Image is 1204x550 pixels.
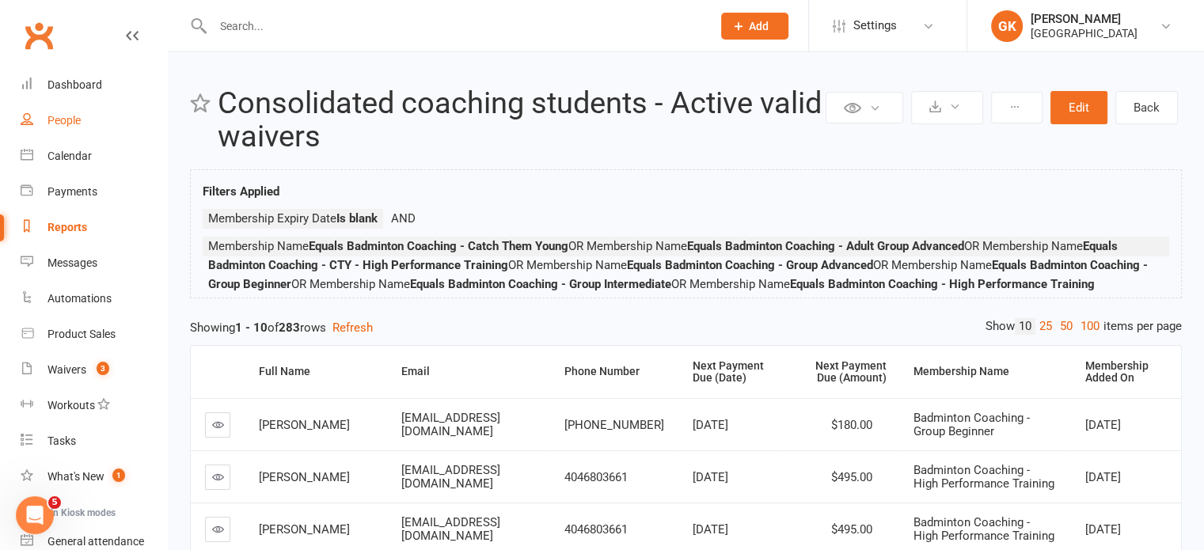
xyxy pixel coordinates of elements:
[991,10,1023,42] div: GK
[208,239,1118,272] strong: Equals Badminton Coaching - CTY - High Performance Training
[1031,12,1138,26] div: [PERSON_NAME]
[627,258,873,272] strong: Equals Badminton Coaching - Group Advanced
[1085,522,1121,537] span: [DATE]
[47,399,95,412] div: Workouts
[1115,91,1178,124] a: Back
[1056,318,1077,335] a: 50
[796,360,886,385] div: Next Payment Due (Amount)
[19,16,59,55] a: Clubworx
[208,258,1148,291] strong: Equals Badminton Coaching - Group Beginner
[218,87,822,154] h2: Consolidated coaching students - Active valid waivers
[21,138,167,174] a: Calendar
[47,150,92,162] div: Calendar
[97,362,109,375] span: 3
[47,328,116,340] div: Product Sales
[47,256,97,269] div: Messages
[21,210,167,245] a: Reports
[332,318,373,337] button: Refresh
[568,239,964,253] span: OR Membership Name
[208,15,701,37] input: Search...
[259,418,350,432] span: [PERSON_NAME]
[693,418,728,432] span: [DATE]
[21,423,167,459] a: Tasks
[47,535,144,548] div: General attendance
[564,366,666,377] div: Phone Number
[401,463,500,491] span: [EMAIL_ADDRESS][DOMAIN_NAME]
[190,318,1182,337] div: Showing of rows
[21,388,167,423] a: Workouts
[508,258,873,272] span: OR Membership Name
[693,470,728,484] span: [DATE]
[831,470,872,484] span: $495.00
[208,258,1148,291] span: OR Membership Name
[913,366,1058,377] div: Membership Name
[749,20,769,32] span: Add
[1035,318,1056,335] a: 25
[21,281,167,317] a: Automations
[831,522,872,537] span: $495.00
[291,277,671,291] span: OR Membership Name
[913,463,1054,491] span: Badminton Coaching - High Performance Training
[1085,470,1121,484] span: [DATE]
[279,321,300,335] strong: 283
[208,239,568,253] span: Membership Name
[21,245,167,281] a: Messages
[47,434,76,447] div: Tasks
[47,470,104,483] div: What's New
[913,515,1054,543] span: Badminton Coaching - High Performance Training
[21,459,167,495] a: What's New1
[112,468,125,482] span: 1
[47,221,87,233] div: Reports
[831,418,872,432] span: $180.00
[47,185,97,198] div: Payments
[564,470,628,484] span: 4046803661
[208,211,378,226] span: Membership Expiry Date
[21,103,167,138] a: People
[259,522,350,537] span: [PERSON_NAME]
[47,292,112,305] div: Automations
[235,321,268,335] strong: 1 - 10
[687,239,964,253] strong: Equals Badminton Coaching - Adult Group Advanced
[21,352,167,388] a: Waivers 3
[564,522,628,537] span: 4046803661
[1085,418,1121,432] span: [DATE]
[401,411,500,438] span: [EMAIL_ADDRESS][DOMAIN_NAME]
[913,411,1030,438] span: Badminton Coaching - Group Beginner
[48,496,61,509] span: 5
[564,418,664,432] span: [PHONE_NUMBER]
[410,277,671,291] strong: Equals Badminton Coaching - Group Intermediate
[986,318,1182,335] div: Show items per page
[208,239,1118,272] span: OR Membership Name
[1015,318,1035,335] a: 10
[21,67,167,103] a: Dashboard
[16,496,54,534] iframe: Intercom live chat
[1031,26,1138,40] div: [GEOGRAPHIC_DATA]
[1085,360,1168,385] div: Membership Added On
[693,360,770,385] div: Next Payment Due (Date)
[853,8,897,44] span: Settings
[1077,318,1103,335] a: 100
[401,366,537,377] div: Email
[721,13,788,40] button: Add
[693,522,728,537] span: [DATE]
[790,277,1095,291] strong: Equals Badminton Coaching - High Performance Training
[47,114,81,127] div: People
[47,363,86,376] div: Waivers
[21,174,167,210] a: Payments
[21,317,167,352] a: Product Sales
[336,211,378,226] strong: Is blank
[401,515,500,543] span: [EMAIL_ADDRESS][DOMAIN_NAME]
[309,239,568,253] strong: Equals Badminton Coaching - Catch Them Young
[203,184,279,199] strong: Filters Applied
[259,366,374,377] div: Full Name
[47,78,102,91] div: Dashboard
[671,277,1095,291] span: OR Membership Name
[259,470,350,484] span: [PERSON_NAME]
[1050,91,1107,124] button: Edit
